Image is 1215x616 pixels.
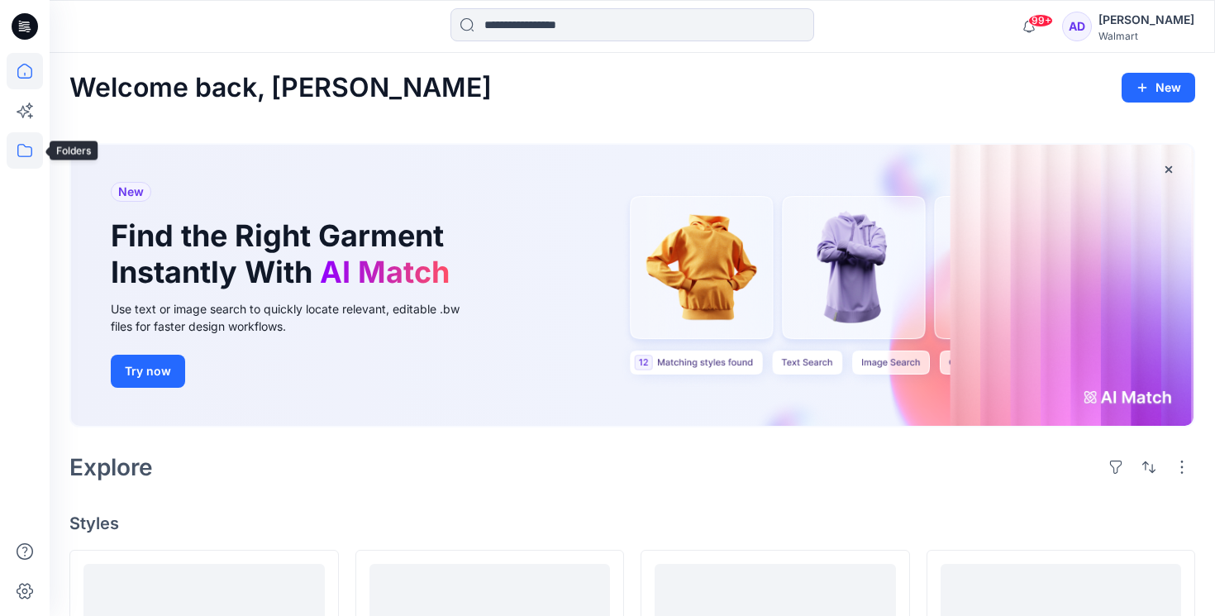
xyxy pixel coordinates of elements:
[320,254,450,290] span: AI Match
[1062,12,1092,41] div: AD
[1098,30,1194,42] div: Walmart
[69,454,153,480] h2: Explore
[1028,14,1053,27] span: 99+
[69,513,1195,533] h4: Styles
[111,218,458,289] h1: Find the Right Garment Instantly With
[118,182,144,202] span: New
[111,300,483,335] div: Use text or image search to quickly locate relevant, editable .bw files for faster design workflows.
[111,355,185,388] button: Try now
[1122,73,1195,103] button: New
[1098,10,1194,30] div: [PERSON_NAME]
[69,73,492,103] h2: Welcome back, [PERSON_NAME]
